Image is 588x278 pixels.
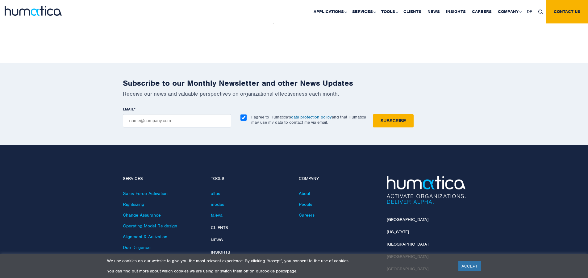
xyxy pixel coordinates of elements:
[123,176,202,181] h4: Services
[299,176,377,181] h4: Company
[211,250,230,255] a: Insights
[299,191,310,196] a: About
[123,191,168,196] a: Sales Force Activation
[123,114,231,127] input: name@company.com
[211,225,228,230] a: Clients
[123,223,177,229] a: Operating Model Re-design
[211,237,223,243] a: News
[527,9,532,14] span: DE
[5,6,62,16] img: logo
[387,242,428,247] a: [GEOGRAPHIC_DATA]
[123,245,151,250] a: Due Diligence
[123,78,465,88] h2: Subscribe to our Monthly Newsletter and other News Updates
[123,234,167,239] a: Alignment & Activation
[107,268,451,274] p: You can find out more about which cookies we are using or switch them off on our page.
[107,258,451,263] p: We use cookies on our website to give you the most relevant experience. By clicking “Accept”, you...
[123,201,144,207] a: Rightsizing
[299,201,312,207] a: People
[299,212,315,218] a: Careers
[538,10,543,14] img: search_icon
[458,261,481,271] a: ACCEPT
[387,217,428,222] a: [GEOGRAPHIC_DATA]
[211,201,224,207] a: modas
[251,114,366,125] p: I agree to Humatica’s and that Humatica may use my data to contact me via email.
[211,176,290,181] h4: Tools
[387,176,465,204] img: Humatica
[291,114,332,120] a: data protection policy
[211,212,223,218] a: taleva
[387,229,409,234] a: [US_STATE]
[240,114,247,121] input: I agree to Humatica’sdata protection policyand that Humatica may use my data to contact me via em...
[373,114,414,127] input: Subscribe
[123,212,161,218] a: Change Assurance
[211,191,220,196] a: altus
[123,107,134,112] span: EMAIL
[123,90,465,97] p: Receive our news and valuable perspectives on organizational effectiveness each month.
[262,268,287,274] a: cookie policy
